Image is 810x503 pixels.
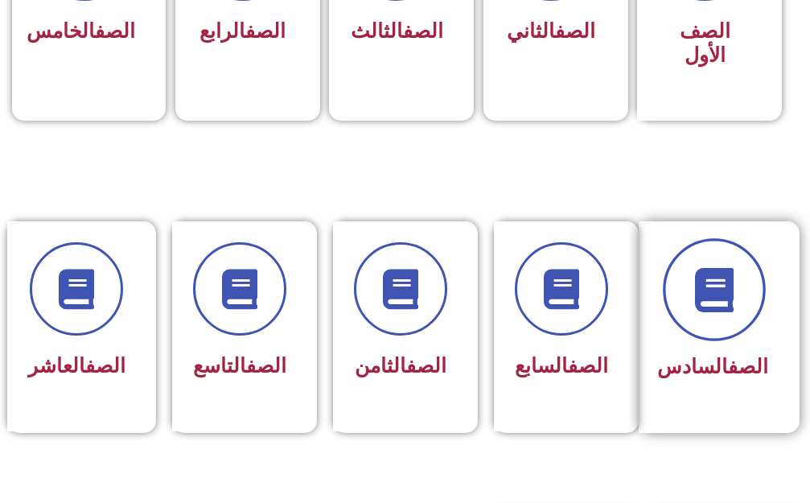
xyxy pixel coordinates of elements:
[507,19,595,43] span: الثاني
[27,19,135,43] span: الخامس
[515,354,608,377] span: السابع
[657,355,768,378] span: السادس
[406,354,446,377] a: الصف
[728,355,768,378] a: الصف
[568,354,608,377] a: الصف
[28,354,125,377] span: العاشر
[403,19,443,43] a: الصف
[680,19,730,67] span: الصف الأول
[95,19,135,43] a: الصف
[355,354,446,377] span: الثامن
[85,354,125,377] a: الصف
[199,19,286,43] span: الرابع
[193,354,286,377] span: التاسع
[245,19,286,43] a: الصف
[351,19,443,43] span: الثالث
[246,354,286,377] a: الصف
[555,19,595,43] a: الصف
